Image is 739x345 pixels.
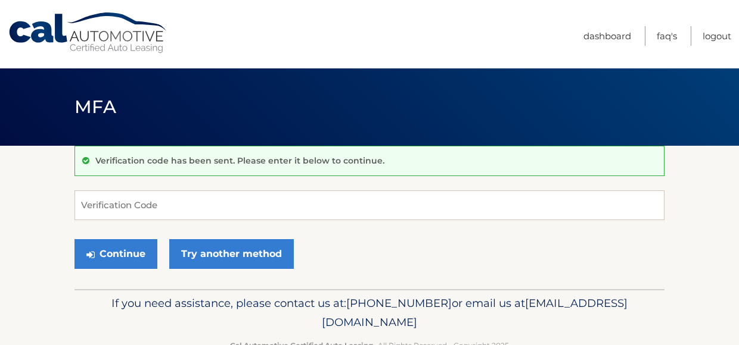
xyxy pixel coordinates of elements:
[74,239,157,269] button: Continue
[74,96,116,118] span: MFA
[657,26,677,46] a: FAQ's
[703,26,731,46] a: Logout
[169,239,294,269] a: Try another method
[82,294,657,332] p: If you need assistance, please contact us at: or email us at
[74,190,665,220] input: Verification Code
[322,296,628,329] span: [EMAIL_ADDRESS][DOMAIN_NAME]
[346,296,452,310] span: [PHONE_NUMBER]
[95,155,384,166] p: Verification code has been sent. Please enter it below to continue.
[583,26,631,46] a: Dashboard
[8,12,169,54] a: Cal Automotive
